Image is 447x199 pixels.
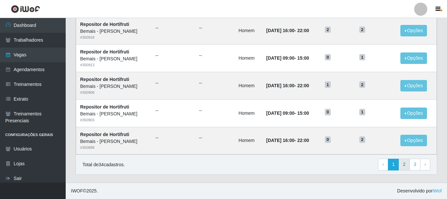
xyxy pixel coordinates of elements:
[325,54,331,61] span: 0
[80,138,147,145] div: Bemais - [PERSON_NAME]
[359,109,365,115] span: 1
[325,81,331,88] span: 1
[420,159,430,170] a: Next
[325,109,331,115] span: 0
[235,17,262,45] td: Homem
[266,110,309,116] strong: -
[399,159,410,170] a: 2
[266,138,294,143] time: [DATE] 16:00
[266,83,309,88] strong: -
[400,135,427,146] button: Opções
[400,80,427,91] button: Opções
[80,110,147,117] div: Bemais - [PERSON_NAME]
[400,108,427,119] button: Opções
[80,77,129,82] strong: Repositor de Hortifruti
[378,159,430,170] nav: pagination
[325,27,331,33] span: 2
[266,55,294,61] time: [DATE] 09:00
[359,81,365,88] span: 2
[155,134,191,141] ul: --
[235,99,262,127] td: Homem
[297,138,309,143] time: 22:00
[266,138,309,143] strong: -
[235,127,262,154] td: Homem
[359,136,365,143] span: 2
[80,49,129,54] strong: Repositor de Hortifruti
[199,52,231,59] ul: --
[235,72,262,99] td: Homem
[80,55,147,62] div: Bemais - [PERSON_NAME]
[266,110,294,116] time: [DATE] 09:00
[80,35,147,40] div: # 350918
[80,132,129,137] strong: Repositor de Hortifruti
[199,25,231,31] ul: --
[397,188,442,194] span: Desenvolvido por
[80,117,147,123] div: # 350903
[80,62,147,68] div: # 350913
[82,161,125,168] p: Total de 34 cadastros.
[266,28,309,33] strong: -
[297,83,309,88] time: 22:00
[155,52,191,59] ul: --
[11,5,40,13] img: CoreUI Logo
[382,162,384,167] span: ‹
[410,159,421,170] a: 3
[235,45,262,72] td: Homem
[297,110,309,116] time: 15:00
[433,188,442,193] a: iWof
[71,188,98,194] span: © 2025 .
[80,22,129,27] strong: Repositor de Hortifruti
[297,55,309,61] time: 15:00
[266,55,309,61] strong: -
[266,83,294,88] time: [DATE] 16:00
[80,104,129,109] strong: Repositor de Hortifruti
[199,107,231,114] ul: --
[266,28,294,33] time: [DATE] 16:00
[71,188,83,193] span: IWOF
[80,83,147,90] div: Bemais - [PERSON_NAME]
[80,145,147,150] div: # 350898
[297,28,309,33] time: 22:00
[424,162,426,167] span: ›
[80,28,147,35] div: Bemais - [PERSON_NAME]
[378,159,388,170] a: Previous
[359,27,365,33] span: 2
[80,90,147,95] div: # 350908
[155,25,191,31] ul: --
[400,25,427,36] button: Opções
[155,80,191,87] ul: --
[400,52,427,64] button: Opções
[199,134,231,141] ul: --
[325,136,331,143] span: 0
[199,80,231,87] ul: --
[155,107,191,114] ul: --
[388,159,399,170] a: 1
[359,54,365,61] span: 1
